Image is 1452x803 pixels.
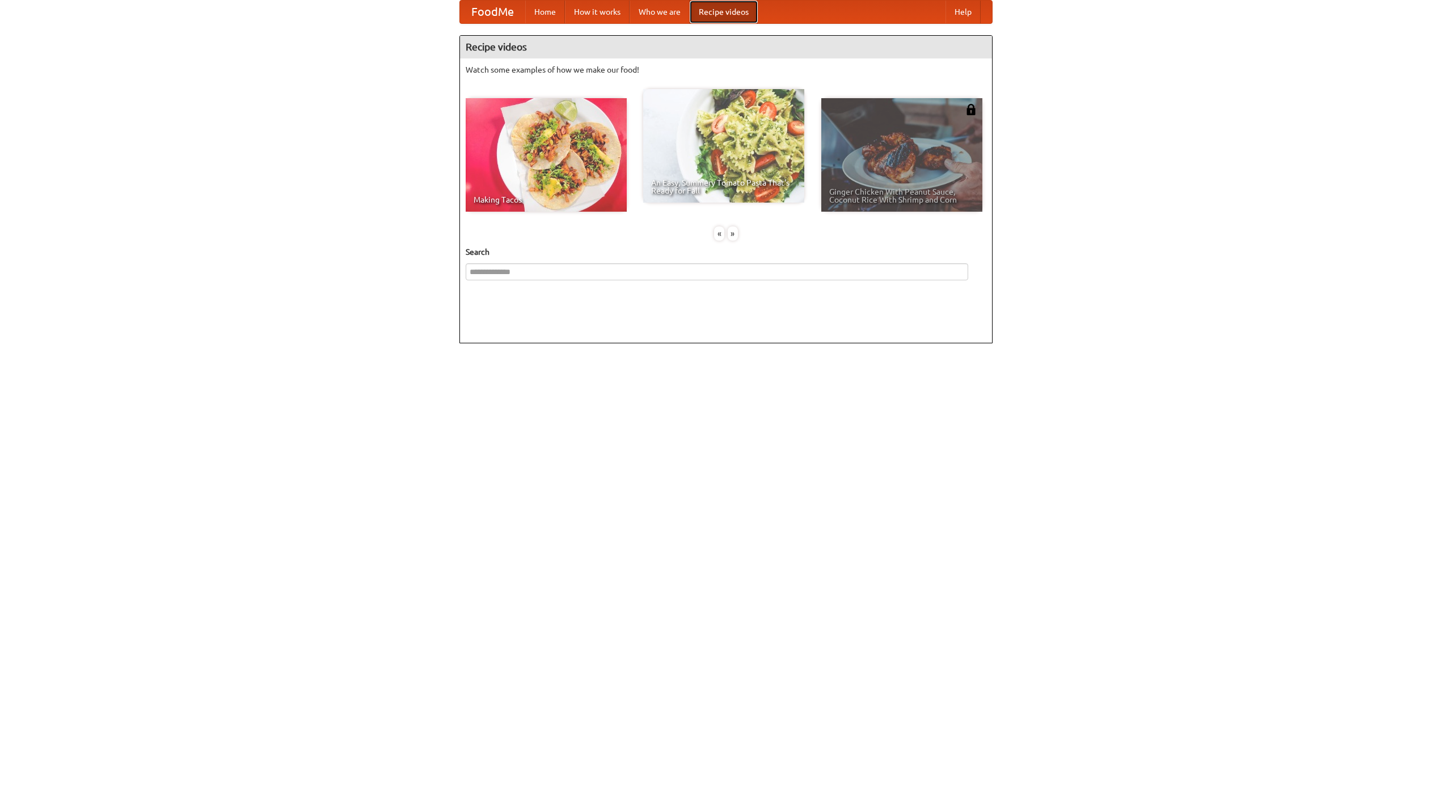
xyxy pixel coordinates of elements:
div: » [728,226,738,241]
a: Home [525,1,565,23]
img: 483408.png [965,104,977,115]
a: An Easy, Summery Tomato Pasta That's Ready for Fall [643,89,804,203]
div: « [714,226,724,241]
a: Who we are [630,1,690,23]
a: FoodMe [460,1,525,23]
a: How it works [565,1,630,23]
a: Recipe videos [690,1,758,23]
h4: Recipe videos [460,36,992,58]
a: Making Tacos [466,98,627,212]
p: Watch some examples of how we make our food! [466,64,986,75]
h5: Search [466,246,986,258]
span: An Easy, Summery Tomato Pasta That's Ready for Fall [651,179,796,195]
span: Making Tacos [474,196,619,204]
a: Help [946,1,981,23]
